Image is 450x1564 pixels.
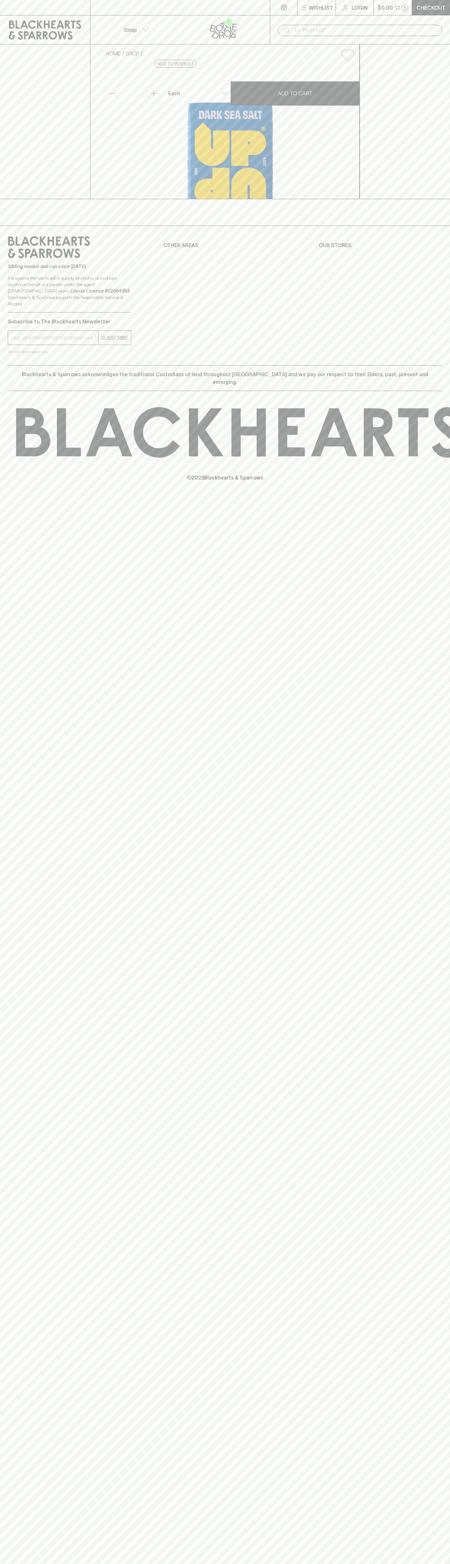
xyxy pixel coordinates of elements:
[339,47,357,63] button: Add to wishlist
[125,51,139,56] a: SHOP
[154,60,197,68] button: Add to wishlist
[99,331,131,345] button: SUBSCRIBE
[404,6,406,9] p: 0
[13,370,437,386] p: Blackhearts & Sparrows acknowledges the traditional Custodians of land throughout [GEOGRAPHIC_DAT...
[163,241,287,249] p: OTHER AREAS
[278,89,312,97] p: ADD TO CART
[417,4,445,12] p: Checkout
[231,81,360,106] button: ADD TO CART
[352,4,368,12] p: Login
[8,263,131,270] p: Sibling owned and run since [DATE]
[90,4,96,12] p: ⠀
[378,4,393,12] p: $0.00
[309,4,333,12] p: Wishlist
[70,288,130,293] strong: Liquor License #32064953
[106,51,121,56] a: HOME
[8,275,131,307] p: It is against the law to sell or supply alcohol to, or to obtain alcohol on behalf of a person un...
[168,89,180,97] p: Each
[90,15,180,44] button: Shop
[166,87,230,100] div: Each
[124,26,137,34] p: Shop
[8,318,131,325] p: Subscribe to The Blackhearts Newsletter
[101,66,359,199] img: 37014.png
[13,333,98,343] input: e.g. jane@blackheartsandsparrows.com.au
[293,25,437,35] input: Try "Pinot noir"
[101,334,128,342] p: SUBSCRIBE
[8,349,131,355] p: We will never spam you
[319,241,442,249] p: OUR STORES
